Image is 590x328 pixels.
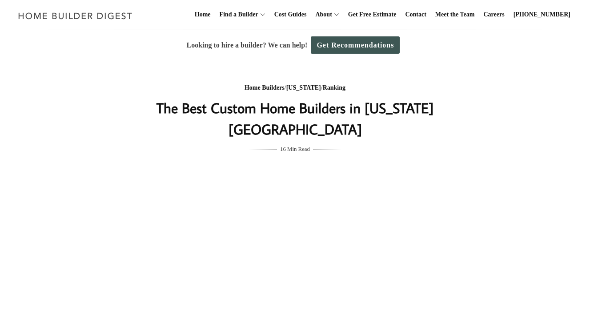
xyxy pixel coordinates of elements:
[286,84,321,91] a: [US_STATE]
[323,84,345,91] a: Ranking
[191,0,214,29] a: Home
[245,84,285,91] a: Home Builders
[480,0,508,29] a: Careers
[311,36,400,54] a: Get Recommendations
[216,0,258,29] a: Find a Builder
[271,0,310,29] a: Cost Guides
[14,7,136,24] img: Home Builder Digest
[510,0,574,29] a: [PHONE_NUMBER]
[401,0,429,29] a: Contact
[345,0,400,29] a: Get Free Estimate
[280,144,310,154] span: 16 Min Read
[118,97,473,140] h1: The Best Custom Home Builders in [US_STATE][GEOGRAPHIC_DATA]
[312,0,332,29] a: About
[118,83,473,94] div: / /
[432,0,478,29] a: Meet the Team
